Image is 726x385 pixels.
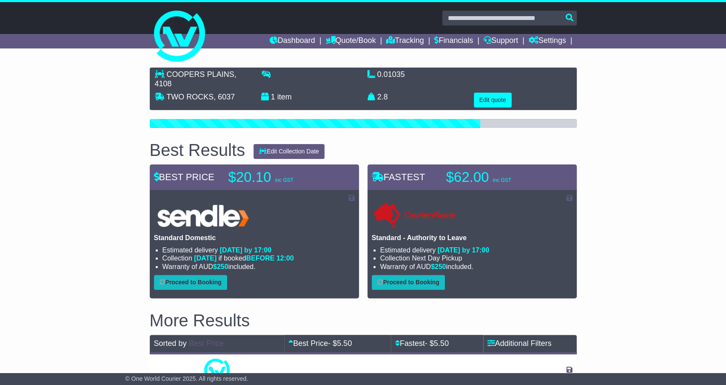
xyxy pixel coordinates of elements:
span: 5.50 [337,339,352,348]
p: Standard Domestic [154,234,355,242]
span: 12:00 [276,255,294,262]
span: [DATE] [194,255,216,262]
a: Support [484,34,518,48]
button: Proceed to Booking [154,275,227,290]
a: Additional Filters [487,339,552,348]
a: Tracking [386,34,424,48]
a: Best Price [189,339,224,348]
span: [DATE] by 17:00 [220,246,272,254]
p: $20.10 [228,169,335,186]
span: BEST PRICE [154,172,214,182]
button: Edit Collection Date [253,144,325,159]
span: © One World Courier 2025. All rights reserved. [125,375,248,382]
a: Financials [434,34,473,48]
span: COOPERS PLAINS [167,70,234,79]
button: Edit quote [474,93,512,108]
li: Estimated delivery [162,246,355,254]
span: - $ [425,339,449,348]
img: Couriers Please: Standard - Authority to Leave [372,202,457,229]
li: Warranty of AUD included. [380,263,572,271]
h2: More Results [150,311,577,330]
img: One World Courier: Same Day Nationwide(quotes take 0.5-1 hour) [204,359,230,384]
span: , 6037 [214,93,235,101]
span: , 4108 [155,70,236,88]
span: BEFORE [246,255,275,262]
span: 0.01035 [377,70,405,79]
span: item [277,93,292,101]
a: Quote/Book [325,34,376,48]
a: Settings [529,34,566,48]
a: Best Price- $5.50 [288,339,352,348]
span: FASTEST [372,172,425,182]
span: inc GST [275,177,293,183]
span: [DATE] by 17:00 [438,246,490,254]
span: - $ [328,339,352,348]
a: Fastest- $5.50 [395,339,449,348]
li: Estimated delivery [380,246,572,254]
span: 2.8 [377,93,388,101]
span: 5.50 [434,339,449,348]
a: Dashboard [270,34,315,48]
span: Next Day Pickup [412,255,462,262]
span: if booked [194,255,293,262]
div: Best Results [145,141,250,159]
span: inc GST [493,177,511,183]
span: 250 [435,263,446,270]
span: TWO ROCKS [166,93,214,101]
button: Proceed to Booking [372,275,445,290]
p: $62.00 [446,169,552,186]
span: $ [431,263,446,270]
p: Standard - Authority to Leave [372,234,572,242]
span: 1 [271,93,275,101]
span: 250 [217,263,228,270]
span: $ [213,263,228,270]
span: Sorted by [154,339,187,348]
li: Collection [380,254,572,262]
li: Warranty of AUD included. [162,263,355,271]
li: Collection [162,254,355,262]
img: Sendle: Standard Domestic [154,202,252,229]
